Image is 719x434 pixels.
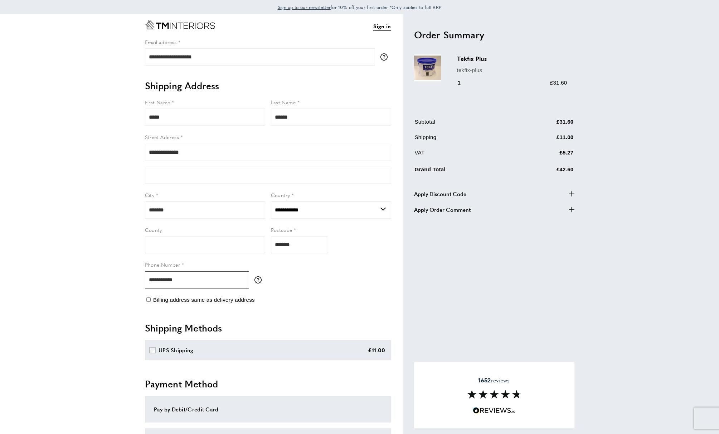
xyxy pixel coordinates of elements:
img: Tekfix Plus [414,54,441,81]
img: Reviews section [467,390,521,399]
p: tekfix-plus [457,66,567,75]
a: Sign in [373,22,391,31]
button: More information [254,276,265,283]
span: County [145,226,162,233]
a: Sign up to our newsletter [278,4,331,11]
td: Grand Total [415,164,517,179]
strong: 1652 [478,376,491,384]
div: £11.00 [368,346,385,354]
span: £31.60 [550,80,567,86]
td: Shipping [415,133,517,147]
span: Last Name [271,99,296,106]
td: VAT [415,148,517,162]
span: Country [271,191,290,199]
div: UPS Shipping [159,346,194,354]
span: Apply Discount Code [414,190,466,198]
span: City [145,191,155,199]
td: £11.00 [517,133,573,147]
span: Postcode [271,226,292,233]
h2: Shipping Address [145,79,391,92]
button: More information [380,53,391,61]
span: for 10% off your first order *Only applies to full RRP [278,4,442,10]
td: Subtotal [415,118,517,132]
td: £31.60 [517,118,573,132]
h2: Order Summary [414,28,574,41]
span: First Name [145,99,170,106]
img: Reviews.io 5 stars [473,407,516,414]
h2: Payment Method [145,377,391,390]
span: Sign up to our newsletter [278,4,331,10]
span: Billing address same as delivery address [153,297,255,303]
h2: Shipping Methods [145,321,391,334]
input: Billing address same as delivery address [146,297,151,302]
a: Go to Home page [145,20,215,29]
span: Street Address [145,133,179,140]
div: 1 [457,78,471,87]
span: reviews [478,377,510,384]
span: Apply Order Comment [414,205,471,214]
h3: Tekfix Plus [457,54,567,63]
td: £42.60 [517,164,573,179]
span: Email address [145,38,177,46]
div: Pay by Debit/Credit Card [154,405,382,414]
td: £5.27 [517,148,573,162]
span: Phone Number [145,261,180,268]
